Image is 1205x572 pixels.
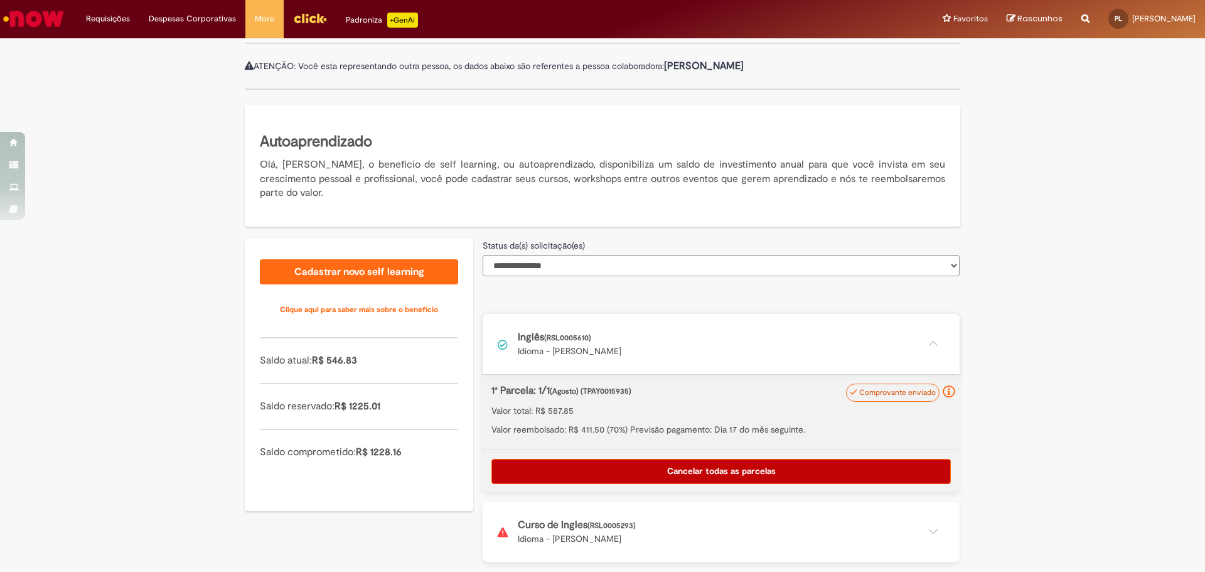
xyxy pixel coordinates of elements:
span: Despesas Corporativas [149,13,236,25]
b: [PERSON_NAME] [664,60,744,72]
p: Valor total: R$ 587.85 [491,404,951,417]
button: Cancelar todas as parcelas [491,459,951,484]
p: Saldo atual: [260,353,458,368]
i: Seu comprovante foi enviado e recebido pelo now. Para folha Ambev: passará para aprovação de seu ... [943,386,955,398]
span: [PERSON_NAME] [1132,13,1196,24]
p: Saldo comprometido: [260,445,458,460]
span: PL [1115,14,1122,23]
p: 1ª Parcela: 1/1 [491,384,885,398]
div: ATENÇÃO: Você esta representando outra pessoa, os dados abaixo são referentes a pessoa colaboradora: [245,43,960,90]
span: R$ 546.83 [312,354,357,367]
a: Clique aqui para saber mais sobre o benefício [260,297,458,322]
span: Rascunhos [1017,13,1063,24]
p: Saldo reservado: [260,399,458,414]
span: R$ 1228.16 [356,446,402,458]
p: +GenAi [387,13,418,28]
span: Requisições [86,13,130,25]
span: (Agosto) (TPAY0015935) [550,386,631,396]
div: Padroniza [346,13,418,28]
img: ServiceNow [1,6,66,31]
a: Rascunhos [1007,13,1063,25]
span: Favoritos [953,13,988,25]
h5: Autoaprendizado [260,131,945,153]
label: Status da(s) solicitação(es) [483,239,585,252]
a: Cadastrar novo self learning [260,259,458,284]
img: click_logo_yellow_360x200.png [293,9,327,28]
span: More [255,13,274,25]
span: Comprovante enviado [859,387,936,397]
span: R$ 1225.01 [335,400,380,413]
p: Valor reembolsado: R$ 411.50 (70%) Previsão pagamento: Dia 17 do mês seguinte. [491,423,951,436]
p: Olá, [PERSON_NAME], o benefício de self learning, ou autoaprendizado, disponibiliza um saldo de i... [260,158,945,201]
